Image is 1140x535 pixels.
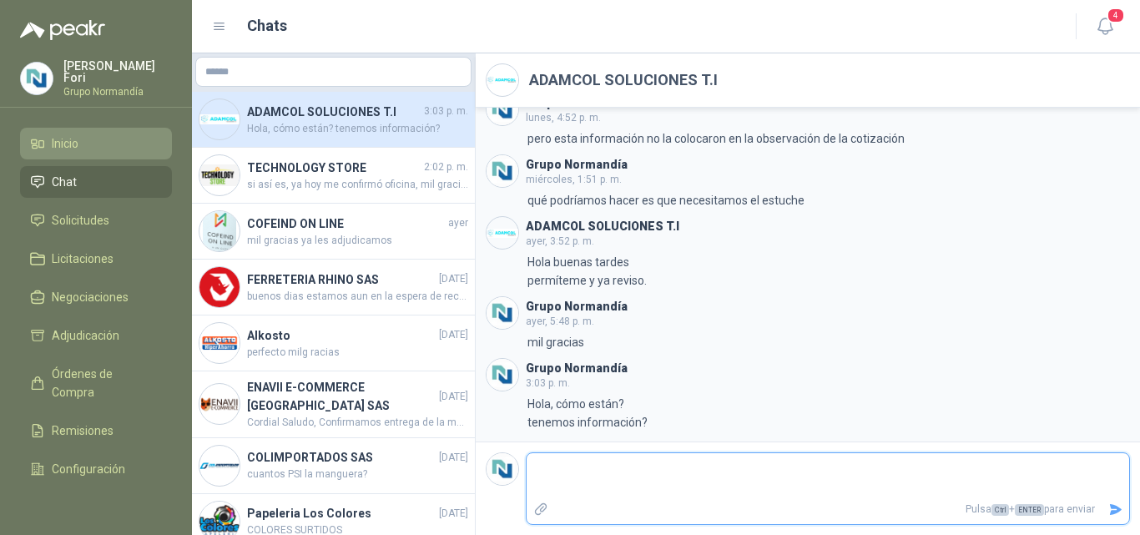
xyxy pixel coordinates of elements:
[192,148,475,204] a: Company LogoTECHNOLOGY STORE2:02 p. m.si así es, ya hoy me confirmó oficina, mil gracias
[192,92,475,148] a: Company LogoADAMCOL SOLUCIONES T.I3:03 p. m.Hola, cómo están? tenemos información?
[52,460,125,478] span: Configuración
[20,358,172,408] a: Órdenes de Compra
[247,467,468,482] span: cuantos PSI la manguera?
[52,326,119,345] span: Adjudicación
[991,504,1009,516] span: Ctrl
[199,211,240,251] img: Company Logo
[21,63,53,94] img: Company Logo
[20,281,172,313] a: Negociaciones
[199,267,240,307] img: Company Logo
[192,438,475,494] a: Company LogoCOLIMPORTADOS SAS[DATE]cuantos PSI la manguera?
[527,495,555,524] label: Adjuntar archivos
[247,233,468,249] span: mil gracias ya les adjudicamos
[247,215,445,233] h4: COFEIND ON LINE
[448,215,468,231] span: ayer
[20,453,172,485] a: Configuración
[247,345,468,361] span: perfecto milg racias
[20,243,172,275] a: Licitaciones
[487,453,518,485] img: Company Logo
[527,191,805,209] p: qué podríamos hacer es que necesitamos el estuche
[1107,8,1125,23] span: 4
[487,217,518,249] img: Company Logo
[527,129,905,148] p: pero esta información no la colocaron en la observación de la cotización
[247,121,468,137] span: Hola, cómo están? tenemos información?
[247,159,421,177] h4: TECHNOLOGY STORE
[247,326,436,345] h4: Alkosto
[1090,12,1120,42] button: 4
[526,112,601,124] span: lunes, 4:52 p. m.
[529,68,718,92] h2: ADAMCOL SOLUCIONES T.I
[52,173,77,191] span: Chat
[247,415,468,431] span: Cordial Saludo, Confirmamos entrega de la mercancia.
[555,495,1102,524] p: Pulsa + para enviar
[526,302,628,311] h3: Grupo Normandía
[192,371,475,438] a: Company LogoENAVII E-COMMERCE [GEOGRAPHIC_DATA] SAS[DATE]Cordial Saludo, Confirmamos entrega de l...
[526,160,628,169] h3: Grupo Normandía
[487,93,518,125] img: Company Logo
[487,297,518,329] img: Company Logo
[247,177,468,193] span: si así es, ya hoy me confirmó oficina, mil gracias
[20,20,105,40] img: Logo peakr
[247,378,436,415] h4: ENAVII E-COMMERCE [GEOGRAPHIC_DATA] SAS
[487,64,518,96] img: Company Logo
[192,204,475,260] a: Company LogoCOFEIND ON LINEayermil gracias ya les adjudicamos
[20,128,172,159] a: Inicio
[52,365,156,401] span: Órdenes de Compra
[247,504,436,522] h4: Papeleria Los Colores
[192,260,475,315] a: Company LogoFERRETERIA RHINO SAS[DATE]buenos dias estamos aun en la espera de recepción del pedid...
[247,448,436,467] h4: COLIMPORTADOS SAS
[52,134,78,153] span: Inicio
[439,450,468,466] span: [DATE]
[526,222,679,231] h3: ADAMCOL SOLUCIONES T.I
[199,384,240,424] img: Company Logo
[199,446,240,486] img: Company Logo
[199,99,240,139] img: Company Logo
[526,315,594,327] span: ayer, 5:48 p. m.
[527,395,648,432] p: Hola, cómo están? tenemos información?
[20,166,172,198] a: Chat
[439,327,468,343] span: [DATE]
[527,253,647,290] p: Hola buenas tardes permíteme y ya reviso.
[192,315,475,371] a: Company LogoAlkosto[DATE]perfecto milg racias
[439,506,468,522] span: [DATE]
[63,87,172,97] p: Grupo Normandía
[52,211,109,230] span: Solicitudes
[247,270,436,289] h4: FERRETERIA RHINO SAS
[487,155,518,187] img: Company Logo
[199,323,240,363] img: Company Logo
[439,271,468,287] span: [DATE]
[526,364,628,373] h3: Grupo Normandía
[487,359,518,391] img: Company Logo
[52,250,113,268] span: Licitaciones
[1015,504,1044,516] span: ENTER
[199,155,240,195] img: Company Logo
[1102,495,1129,524] button: Enviar
[20,415,172,447] a: Remisiones
[247,14,287,38] h1: Chats
[527,333,584,351] p: mil gracias
[526,235,594,247] span: ayer, 3:52 p. m.
[52,421,113,440] span: Remisiones
[20,320,172,351] a: Adjudicación
[526,377,570,389] span: 3:03 p. m.
[439,389,468,405] span: [DATE]
[247,103,421,121] h4: ADAMCOL SOLUCIONES T.I
[424,159,468,175] span: 2:02 p. m.
[247,289,468,305] span: buenos dias estamos aun en la espera de recepción del pedido, por favor me pueden indicar cuando ...
[424,103,468,119] span: 3:03 p. m.
[20,492,172,523] a: Manuales y ayuda
[526,174,622,185] span: miércoles, 1:51 p. m.
[52,288,129,306] span: Negociaciones
[63,60,172,83] p: [PERSON_NAME] Fori
[20,204,172,236] a: Solicitudes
